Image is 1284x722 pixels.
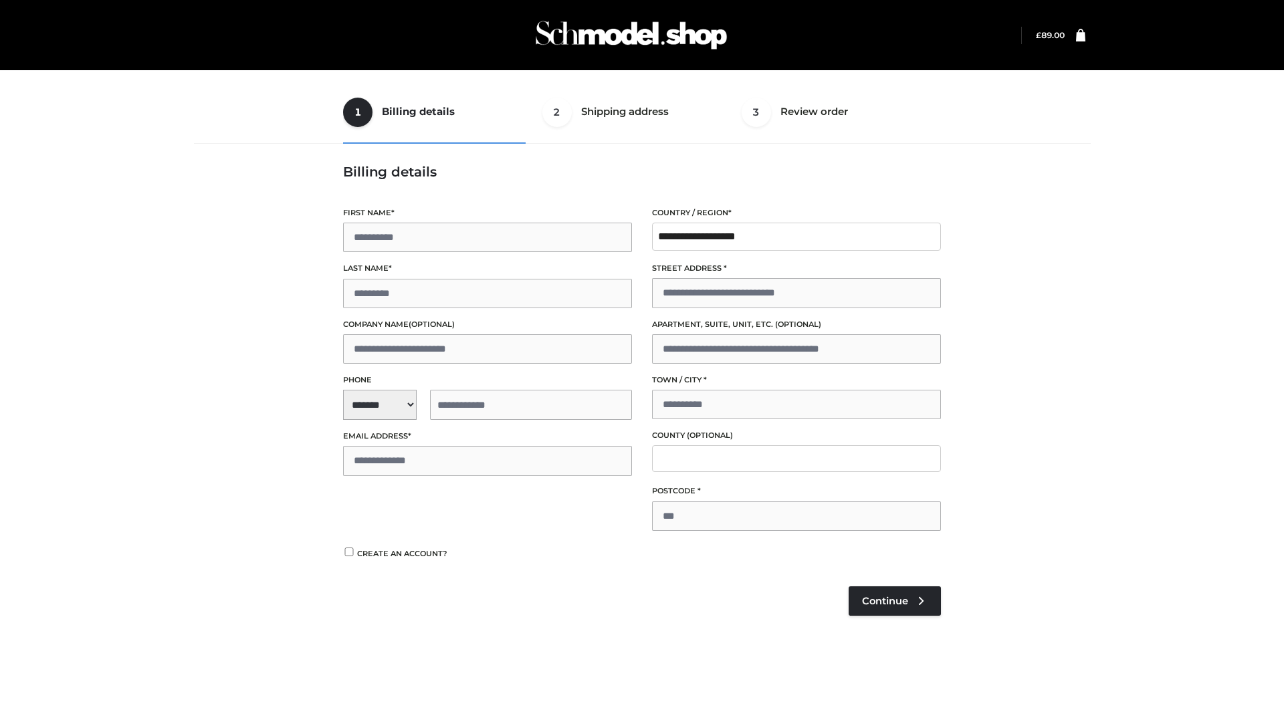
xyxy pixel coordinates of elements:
[343,262,632,275] label: Last name
[652,485,941,497] label: Postcode
[1036,30,1065,40] a: £89.00
[775,320,821,329] span: (optional)
[343,207,632,219] label: First name
[652,318,941,331] label: Apartment, suite, unit, etc.
[343,318,632,331] label: Company name
[849,586,941,616] a: Continue
[343,430,632,443] label: Email address
[652,429,941,442] label: County
[343,374,632,386] label: Phone
[409,320,455,329] span: (optional)
[343,548,355,556] input: Create an account?
[531,9,732,62] img: Schmodel Admin 964
[1036,30,1065,40] bdi: 89.00
[652,374,941,386] label: Town / City
[1036,30,1041,40] span: £
[862,595,908,607] span: Continue
[357,549,447,558] span: Create an account?
[652,262,941,275] label: Street address
[687,431,733,440] span: (optional)
[343,164,941,180] h3: Billing details
[652,207,941,219] label: Country / Region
